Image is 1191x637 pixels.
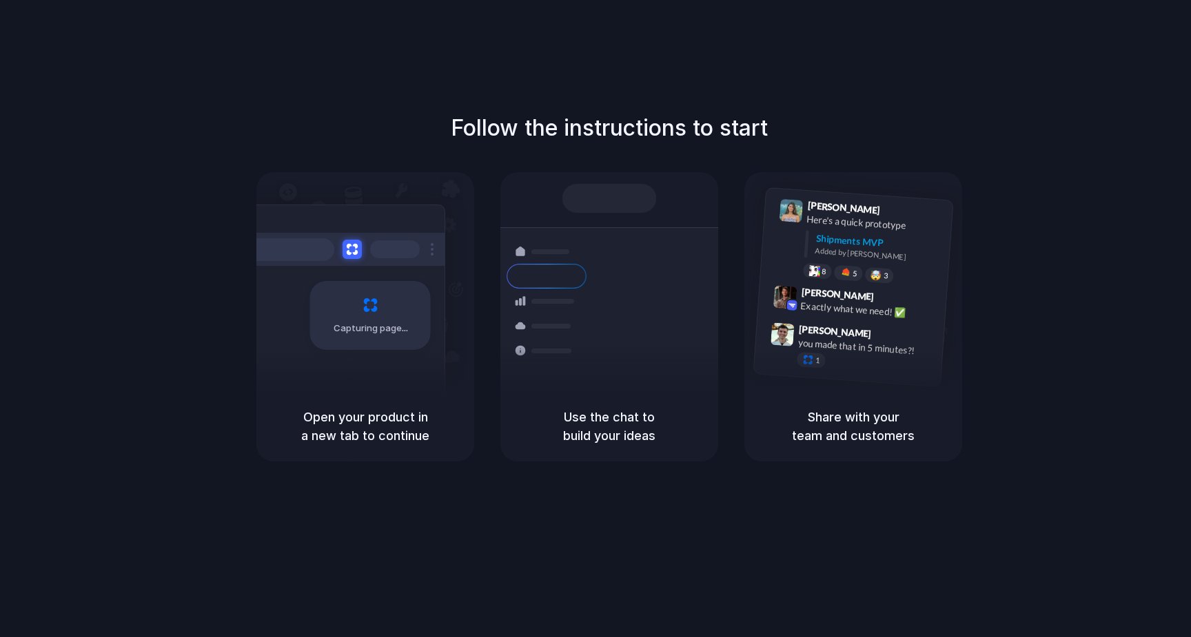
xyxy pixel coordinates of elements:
[884,205,913,221] span: 9:41 AM
[815,231,943,254] div: Shipments MVP
[334,322,410,335] span: Capturing page
[807,198,880,218] span: [PERSON_NAME]
[815,245,941,265] div: Added by [PERSON_NAME]
[761,408,946,445] h5: Share with your team and customers
[800,299,938,322] div: Exactly what we need! ✅
[799,322,872,342] span: [PERSON_NAME]
[853,270,857,278] span: 5
[884,272,888,280] span: 3
[451,112,768,145] h1: Follow the instructions to start
[815,357,820,364] span: 1
[806,212,944,236] div: Here's a quick prototype
[517,408,702,445] h5: Use the chat to build your ideas
[875,328,904,344] span: 9:47 AM
[801,284,874,304] span: [PERSON_NAME]
[822,268,826,275] span: 8
[871,270,882,280] div: 🤯
[797,335,935,359] div: you made that in 5 minutes?!
[878,291,906,308] span: 9:42 AM
[273,408,458,445] h5: Open your product in a new tab to continue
